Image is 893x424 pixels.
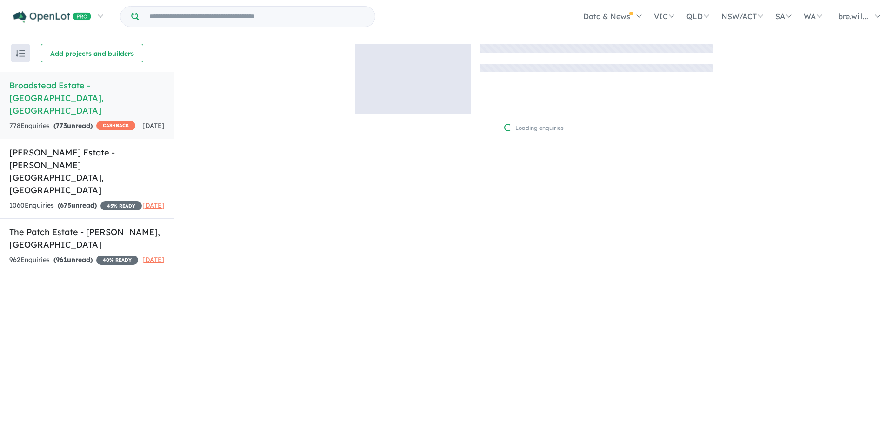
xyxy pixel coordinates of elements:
span: bre.will... [838,12,868,21]
span: [DATE] [142,256,165,264]
span: CASHBACK [96,121,135,130]
div: 778 Enquir ies [9,121,135,132]
img: Openlot PRO Logo White [13,11,91,23]
span: 961 [56,256,67,264]
strong: ( unread) [53,256,93,264]
input: Try estate name, suburb, builder or developer [141,7,373,27]
h5: [PERSON_NAME] Estate - [PERSON_NAME][GEOGRAPHIC_DATA] , [GEOGRAPHIC_DATA] [9,146,165,196]
h5: The Patch Estate - [PERSON_NAME] , [GEOGRAPHIC_DATA] [9,226,165,251]
strong: ( unread) [58,201,97,209]
div: 962 Enquir ies [9,255,138,266]
strong: ( unread) [53,121,93,130]
span: 45 % READY [100,201,142,210]
h5: Broadstead Estate - [GEOGRAPHIC_DATA] , [GEOGRAPHIC_DATA] [9,79,165,117]
button: Add projects and builders [41,44,143,62]
span: 40 % READY [96,256,138,265]
span: [DATE] [142,201,165,209]
div: 1060 Enquir ies [9,200,142,211]
img: sort.svg [16,50,25,57]
span: 675 [60,201,71,209]
span: [DATE] [142,121,165,130]
div: Loading enquiries [504,123,564,133]
span: 773 [56,121,67,130]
